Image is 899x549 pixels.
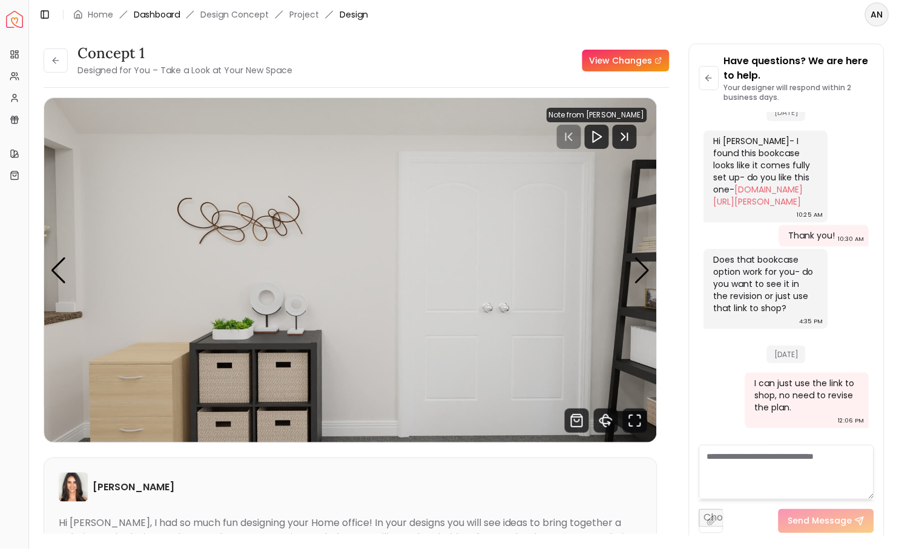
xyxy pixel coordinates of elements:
[200,8,269,21] li: Design Concept
[767,104,806,121] span: [DATE]
[724,83,874,102] p: Your designer will respond within 2 business days.
[6,11,23,28] a: Spacejoy
[6,11,23,28] img: Spacejoy Logo
[865,2,889,27] button: AN
[77,64,292,76] small: Designed for You – Take a Look at Your New Space
[289,8,319,21] a: Project
[44,98,657,442] div: 4 / 5
[767,346,806,363] span: [DATE]
[714,184,803,208] a: [DOMAIN_NAME][URL][PERSON_NAME]
[134,8,180,21] a: Dashboard
[44,98,657,442] img: Design Render 1
[714,136,816,208] div: Hi [PERSON_NAME]- I found this bookcase looks like it comes fully set up- do you like this one-
[800,316,823,328] div: 4:35 PM
[93,480,174,495] h6: [PERSON_NAME]
[50,257,67,284] div: Previous slide
[594,409,618,433] svg: 360 View
[73,8,368,21] nav: breadcrumb
[866,4,888,25] span: AN
[590,130,604,144] svg: Play
[77,44,292,63] h3: Concept 1
[547,108,647,122] div: Note from [PERSON_NAME]
[88,8,113,21] a: Home
[340,8,368,21] span: Design
[797,209,823,222] div: 10:25 AM
[582,50,670,71] a: View Changes
[59,473,88,502] img: Angela Amore
[755,378,857,414] div: I can just use the link to shop, no need to revise the plan.
[613,125,637,149] svg: Next Track
[44,98,657,442] div: Carousel
[838,234,864,246] div: 10:30 AM
[623,409,647,433] svg: Fullscreen
[714,254,816,315] div: Does that bookcase option work for you- do you want to see it in the revision or just use that li...
[838,415,864,427] div: 12:06 PM
[565,409,589,433] svg: Shop Products from this design
[634,257,651,284] div: Next slide
[724,54,874,83] p: Have questions? We are here to help.
[789,230,835,242] div: Thank you!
